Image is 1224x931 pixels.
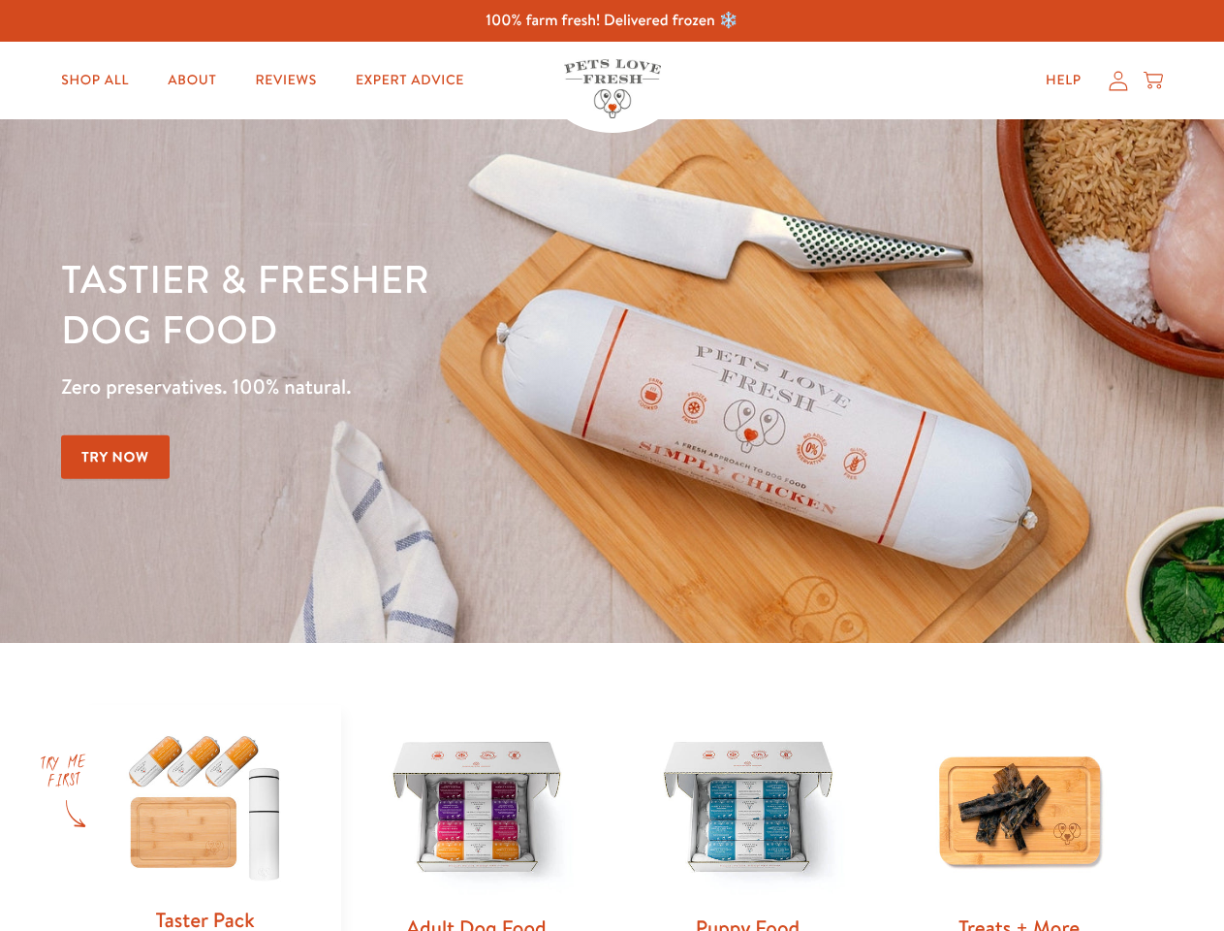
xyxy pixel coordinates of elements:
a: Try Now [61,435,170,479]
a: Help [1030,61,1097,100]
h1: Tastier & fresher dog food [61,253,796,354]
a: Shop All [46,61,144,100]
img: Pets Love Fresh [564,59,661,118]
p: Zero preservatives. 100% natural. [61,369,796,404]
a: Reviews [239,61,331,100]
a: Expert Advice [340,61,480,100]
a: About [152,61,232,100]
